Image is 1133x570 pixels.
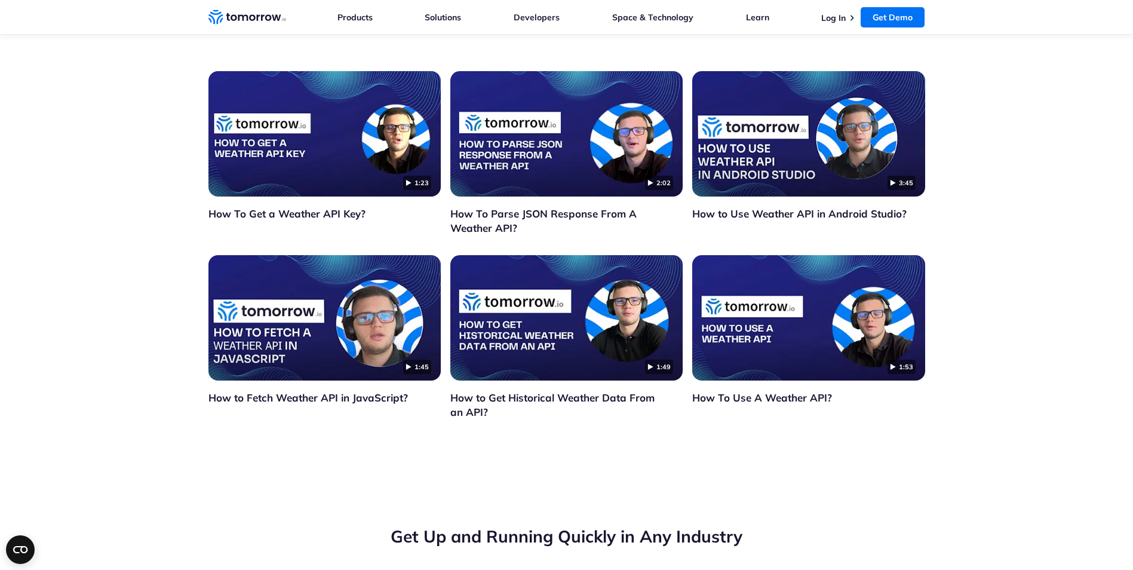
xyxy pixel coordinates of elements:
a: Log In [821,13,846,23]
span: 1:49 [645,360,673,374]
img: video thumbnail [692,255,925,381]
span: 1:53 [888,360,916,374]
a: Developers [514,12,560,23]
a: Products [337,12,373,23]
img: video thumbnail [450,71,683,197]
p: How To Get a Weather API Key? [208,207,441,221]
span: 2:02 [645,176,673,190]
span: 3:45 [888,176,916,190]
a: Click to watch the testimonial, How To Use A Weather API? [692,255,925,381]
a: Space & Technology [612,12,693,23]
a: Click to watch the testimonial, How to Use Weather API in Android Studio? [692,71,925,197]
p: How To Use A Weather API? [692,391,925,405]
p: How to Use Weather API in Android Studio? [692,207,925,221]
button: Open CMP widget [6,535,35,564]
span: 1:23 [403,176,431,190]
img: video thumbnail [450,255,683,381]
a: Click to watch the testimonial, How to Fetch Weather API in JavaScript? [208,255,441,381]
a: Click to watch the testimonial, How To Get a Weather API Key? [208,71,441,197]
p: How to Get Historical Weather Data From an API? [450,391,683,419]
a: Click to watch the testimonial, How to Get Historical Weather Data From an API? [450,255,683,381]
a: Get Demo [861,7,925,27]
a: Click to watch the testimonial, How To Parse JSON Response From A Weather API? [450,71,683,197]
h2: Get Up and Running Quickly in Any Industry [208,525,925,548]
img: video thumbnail [692,71,925,197]
a: Solutions [425,12,461,23]
span: 1:45 [403,360,431,374]
img: video thumbnail [208,255,441,381]
img: video thumbnail [208,71,441,197]
a: Learn [746,12,769,23]
a: Home link [208,8,286,26]
p: How to Fetch Weather API in JavaScript? [208,391,441,405]
p: How To Parse JSON Response From A Weather API? [450,207,683,235]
